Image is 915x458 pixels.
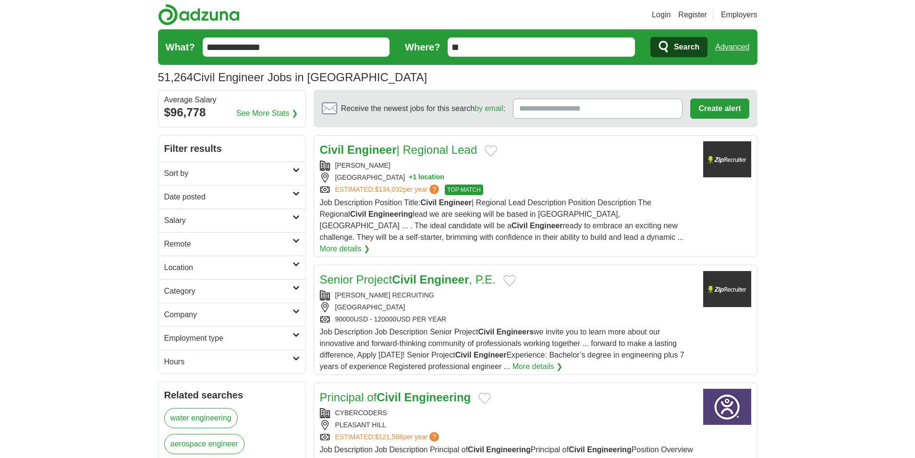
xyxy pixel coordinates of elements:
[159,256,305,279] a: Location
[164,262,293,273] h2: Location
[164,356,293,368] h2: Hours
[375,186,403,193] span: $134,032
[159,136,305,161] h2: Filter results
[497,328,534,336] strong: Engineers
[158,71,427,84] h1: Civil Engineer Jobs in [GEOGRAPHIC_DATA]
[164,238,293,250] h2: Remote
[236,108,298,119] a: See More Stats ❯
[404,391,471,404] strong: Engineering
[375,433,403,441] span: $121,588
[429,185,439,194] span: ?
[164,215,293,226] h2: Salary
[335,432,441,442] a: ESTIMATED:$121,588per year?
[439,198,472,207] strong: Engineer
[678,9,707,21] a: Register
[420,198,437,207] strong: Civil
[455,351,472,359] strong: Civil
[405,40,440,54] label: Where?
[721,9,757,21] a: Employers
[341,103,505,114] span: Receive the newest jobs for this search :
[164,96,300,104] div: Average Salary
[420,273,469,286] strong: Engineer
[159,232,305,256] a: Remote
[164,434,244,454] a: aerospace engineer
[715,37,749,57] a: Advanced
[650,37,708,57] button: Search
[335,185,441,195] a: ESTIMATED:$134,032per year?
[569,446,585,454] strong: Civil
[320,243,370,255] a: More details ❯
[166,40,195,54] label: What?
[158,4,240,25] img: Adzuna logo
[690,99,749,119] button: Create alert
[468,446,484,454] strong: Civil
[475,104,503,112] a: by email
[445,185,483,195] span: TOP MATCH
[159,185,305,209] a: Date posted
[429,432,439,442] span: ?
[159,279,305,303] a: Category
[159,326,305,350] a: Employment type
[335,409,387,417] a: CYBERCODERS
[347,143,397,156] strong: Engineer
[652,9,671,21] a: Login
[158,69,193,86] span: 51,264
[530,222,562,230] strong: Engineer
[392,273,416,286] strong: Civil
[320,143,477,156] a: Civil Engineer| Regional Lead
[503,275,516,286] button: Add to favorite jobs
[587,446,631,454] strong: Engineering
[164,309,293,321] h2: Company
[478,328,494,336] strong: Civil
[164,104,300,121] div: $96,778
[159,303,305,326] a: Company
[320,328,684,371] span: Job Description Job Description Senior Project we invite you to learn more about our innovative a...
[320,173,695,183] div: [GEOGRAPHIC_DATA]
[164,388,300,402] h2: Related searches
[159,209,305,232] a: Salary
[409,173,444,183] button: +1 location
[320,143,344,156] strong: Civil
[159,350,305,373] a: Hours
[674,37,699,57] span: Search
[377,391,401,404] strong: Civil
[159,161,305,185] a: Sort by
[164,168,293,179] h2: Sort by
[512,222,528,230] strong: Civil
[320,314,695,324] div: 90000USD - 120000USD PER YEAR
[703,271,751,307] img: Goodwin Recruiting logo
[368,210,413,218] strong: Engineering
[320,198,684,241] span: Job Description Position Title: | Regional Lead Description Position Description The Regional lea...
[320,302,695,312] div: [GEOGRAPHIC_DATA]
[320,273,496,286] a: Senior ProjectCivil Engineer, P.E.
[164,408,238,428] a: water engineering
[320,391,471,404] a: Principal ofCivil Engineering
[335,291,434,299] a: [PERSON_NAME] RECRUITING
[703,141,751,177] img: Company logo
[409,173,413,183] span: +
[474,351,506,359] strong: Engineer
[350,210,366,218] strong: Civil
[320,161,695,171] div: [PERSON_NAME]
[164,285,293,297] h2: Category
[478,393,491,404] button: Add to favorite jobs
[164,191,293,203] h2: Date posted
[486,446,530,454] strong: Engineering
[512,361,563,372] a: More details ❯
[320,420,695,430] div: PLEASANT HILL
[703,389,751,425] img: CyberCoders logo
[485,145,497,157] button: Add to favorite jobs
[164,333,293,344] h2: Employment type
